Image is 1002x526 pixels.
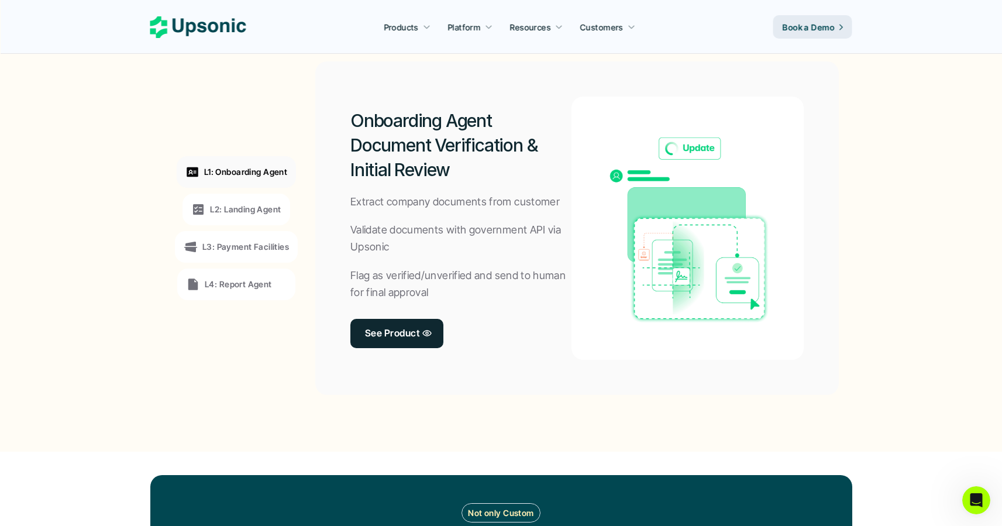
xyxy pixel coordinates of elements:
a: Products [377,16,438,37]
p: Extract company documents from customer [350,194,560,211]
p: Resources [510,21,551,33]
h2: Onboarding Agent Document Verification & Initial Review [350,108,571,182]
p: Flag as verified/unverified and send to human for final approval [350,267,571,301]
p: Products [384,21,418,33]
p: L4: Report Agent [205,278,272,290]
p: L1: Onboarding Agent [204,166,287,178]
p: Platform [447,21,480,33]
a: Book a Demo [773,15,852,39]
p: L2: Landing Agent [210,203,281,215]
p: Customers [580,21,624,33]
iframe: Intercom live chat [962,486,990,514]
p: Book a Demo [783,21,835,33]
p: Not only Custom [468,507,533,519]
a: See Product [350,319,443,348]
p: See Product [365,325,419,342]
p: Validate documents with government API via Upsonic [350,222,571,256]
p: L3: Payment Facilities [202,240,289,253]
